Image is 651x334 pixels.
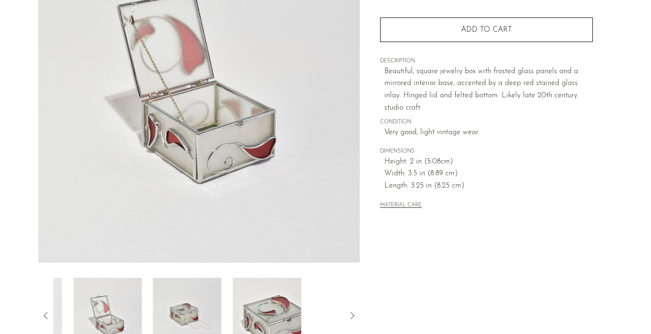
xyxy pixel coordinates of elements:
span: Width: 3.5 in (8.89 cm) [384,168,593,180]
span: DESCRIPTION [380,57,593,66]
span: Height: 2 in (5.08cm) [384,156,593,168]
span: CONDITION [380,118,593,127]
p: Beautiful, square jewelry box with frosted glass panels and a mirrored interior base, accented by... [384,66,593,114]
span: Length: 3.25 in (8.25 cm) [384,180,593,192]
span: Add to cart [461,26,512,34]
span: Very good; light vintage wear. [384,127,593,139]
button: Add to cart [380,17,593,42]
span: DIMENSIONS [380,147,593,156]
button: MATERIAL CARE [380,202,422,209]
